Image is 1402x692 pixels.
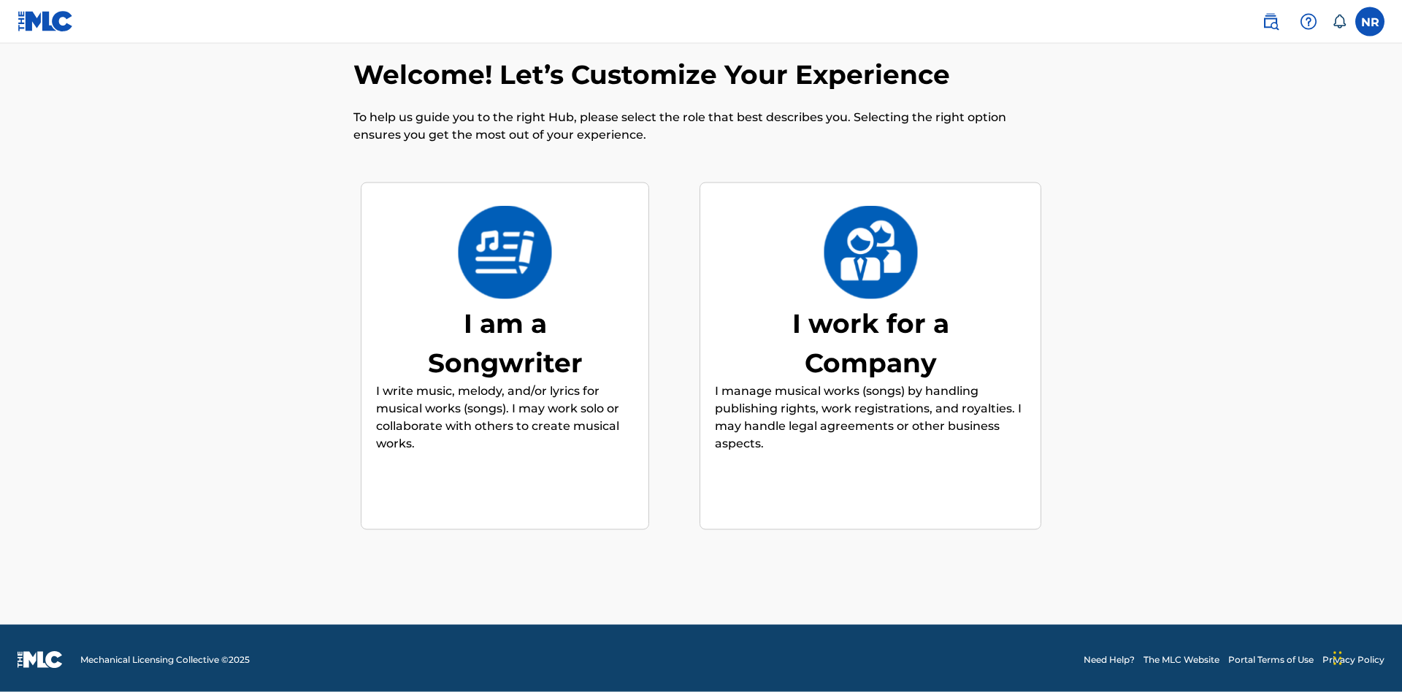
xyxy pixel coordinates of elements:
span: Mechanical Licensing Collective © 2025 [80,653,250,666]
div: I am a SongwriterI am a SongwriterI write music, melody, and/or lyrics for musical works (songs).... [361,182,649,531]
p: To help us guide you to the right Hub, please select the role that best describes you. Selecting ... [353,109,1049,144]
h2: Welcome! Let’s Customize Your Experience [353,58,957,91]
img: I am a Songwriter [457,206,553,299]
div: Drag [1333,637,1342,680]
div: Notifications [1332,15,1347,29]
a: The MLC Website [1144,653,1219,666]
img: I work for a Company [823,206,919,299]
img: search [1262,13,1279,31]
img: help [1300,13,1317,31]
div: I work for a CompanyI work for a CompanyI manage musical works (songs) by handling publishing rig... [700,182,1041,531]
p: I manage musical works (songs) by handling publishing rights, work registrations, and royalties. ... [715,382,1026,453]
iframe: Chat Widget [1329,622,1402,692]
img: MLC Logo [18,11,74,32]
div: I work for a Company [761,304,980,382]
div: I am a Songwriter [396,304,615,382]
a: Public Search [1256,7,1285,36]
a: Portal Terms of Use [1228,653,1314,666]
a: Need Help? [1084,653,1135,666]
p: I write music, melody, and/or lyrics for musical works (songs). I may work solo or collaborate wi... [376,382,634,453]
div: Help [1294,7,1323,36]
a: Privacy Policy [1322,653,1384,666]
div: User Menu [1355,7,1384,36]
img: logo [18,651,63,669]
